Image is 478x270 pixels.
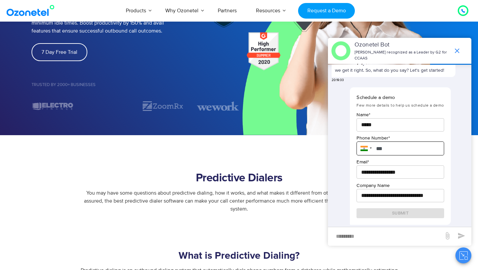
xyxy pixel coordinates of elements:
[142,100,184,112] div: 2 / 7
[32,249,446,262] h3: What is Predictive Dialing?
[335,60,452,74] p: Fantastic! We just need a few more details to make sure we get it right. So, what do you say? Let...
[298,3,355,19] a: Request a Demo
[355,41,450,49] p: Ozonetel Bot
[32,100,73,112] div: 7 / 7
[32,43,87,61] a: 7 Day Free Trial
[357,135,444,141] p: Phone Number *
[87,102,128,110] div: 1 / 7
[357,141,374,155] div: India: + 91
[455,247,471,263] button: Close chat
[32,100,239,112] div: Image Carousel
[357,182,444,189] p: Company Name
[450,44,464,57] span: end chat or minimize
[41,49,77,55] span: 7 Day Free Trial
[357,103,444,108] span: Few more details to help us schedule a demo
[32,83,239,87] h5: Trusted by 2000+ Businesses
[32,100,73,112] img: electro
[197,100,239,112] div: 3 / 7
[32,172,446,185] h2: Predictive Dialers
[84,190,394,212] span: You may have some questions about predictive dialing, how it works, and what makes it different f...
[331,41,351,60] img: header
[142,100,184,112] img: zoomrx
[357,158,444,165] p: Email *
[331,230,440,242] div: new-msg-input
[357,111,444,118] p: Name *
[357,94,444,102] p: Schedule a demo
[197,100,239,112] img: wework
[355,49,450,61] p: [PERSON_NAME] recognized as a Leader by G2 for CCAAS
[332,78,344,83] span: 20:19:33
